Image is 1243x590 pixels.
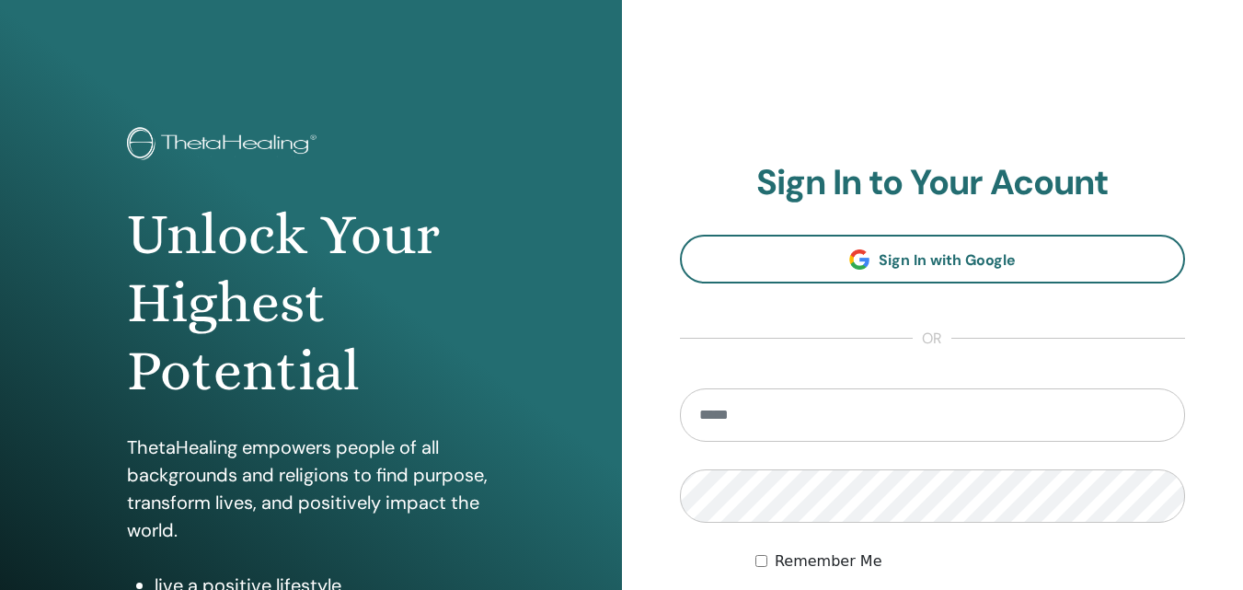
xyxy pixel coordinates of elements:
[913,328,951,350] span: or
[680,235,1186,283] a: Sign In with Google
[127,201,495,406] h1: Unlock Your Highest Potential
[879,250,1016,270] span: Sign In with Google
[127,434,495,544] p: ThetaHealing empowers people of all backgrounds and religions to find purpose, transform lives, a...
[680,162,1186,204] h2: Sign In to Your Acount
[775,550,882,573] label: Remember Me
[755,550,1185,573] div: Keep me authenticated indefinitely or until I manually logout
